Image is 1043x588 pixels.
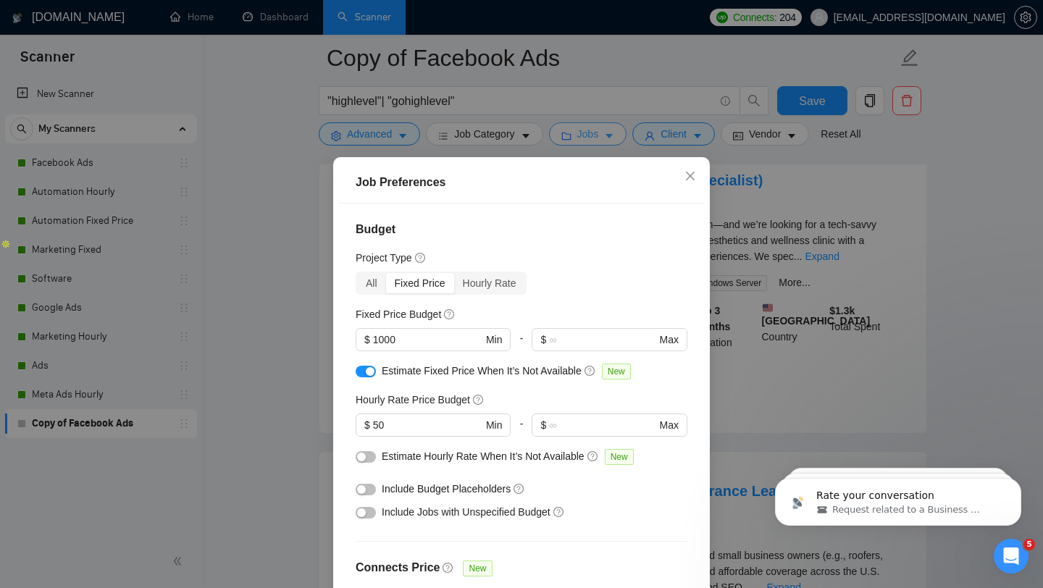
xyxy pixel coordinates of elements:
[486,417,503,433] span: Min
[684,170,696,182] span: close
[540,417,546,433] span: $
[356,306,441,322] h5: Fixed Price Budget
[356,250,412,266] h5: Project Type
[671,157,710,196] button: Close
[382,450,585,462] span: Estimate Hourly Rate When It’s Not Available
[364,417,370,433] span: $
[382,506,550,518] span: Include Jobs with Unspecified Budget
[444,308,456,320] span: question-circle
[454,273,525,293] div: Hourly Rate
[994,539,1029,574] iframe: Intercom live chat
[511,328,532,363] div: -
[443,562,454,574] span: question-circle
[364,332,370,348] span: $
[587,450,599,462] span: question-circle
[473,394,485,406] span: question-circle
[549,332,656,348] input: ∞
[486,332,503,348] span: Min
[514,483,525,495] span: question-circle
[549,417,656,433] input: ∞
[1023,539,1035,550] span: 5
[540,332,546,348] span: $
[1,239,11,249] img: Apollo
[386,273,454,293] div: Fixed Price
[382,483,511,495] span: Include Budget Placeholders
[356,221,687,238] h4: Budget
[463,560,492,576] span: New
[660,417,679,433] span: Max
[357,273,386,293] div: All
[356,174,687,191] div: Job Preferences
[373,332,483,348] input: 0
[356,559,440,576] h4: Connects Price
[602,364,631,379] span: New
[511,413,532,448] div: -
[382,365,582,377] span: Estimate Fixed Price When It’s Not Available
[660,332,679,348] span: Max
[415,252,427,264] span: question-circle
[373,417,483,433] input: 0
[585,365,596,377] span: question-circle
[553,506,565,518] span: question-circle
[753,448,1043,549] iframe: Intercom notifications message
[605,449,634,465] span: New
[356,392,470,408] h5: Hourly Rate Price Budget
